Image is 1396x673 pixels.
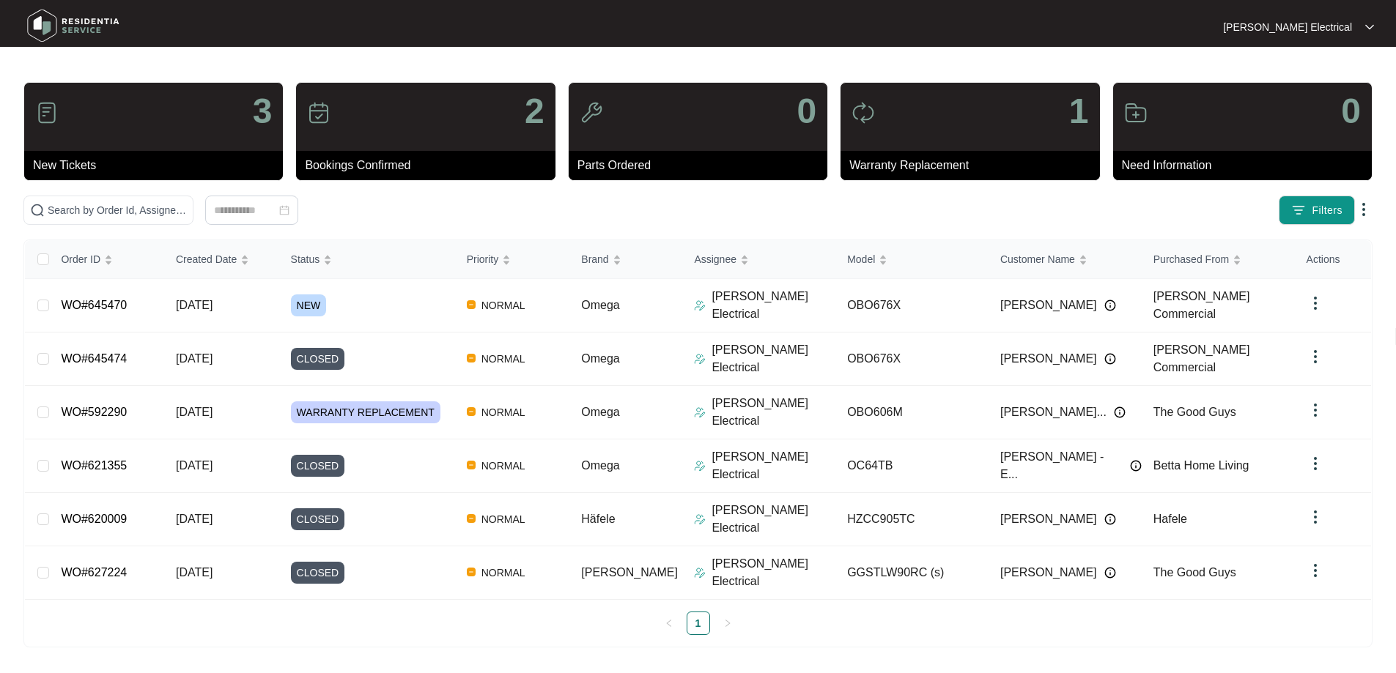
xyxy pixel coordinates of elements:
span: Order ID [61,251,100,267]
img: Vercel Logo [467,568,476,576]
span: The Good Guys [1153,406,1236,418]
img: Info icon [1104,300,1116,311]
p: [PERSON_NAME] Electrical [712,288,835,323]
span: NORMAL [476,457,531,475]
p: 0 [1341,94,1361,129]
span: NORMAL [476,350,531,368]
img: dropdown arrow [1307,508,1324,526]
span: [PERSON_NAME] Commercial [1153,343,1250,373]
td: OBO676X [835,332,989,386]
span: [PERSON_NAME] [1000,297,1097,314]
p: 2 [525,94,544,129]
span: [PERSON_NAME] - E... [1000,448,1123,483]
img: icon [35,101,59,124]
span: left [665,619,673,628]
img: dropdown arrow [1307,401,1324,419]
a: WO#621355 [61,459,127,472]
span: Status [291,251,320,267]
th: Assignee [682,240,835,279]
p: Parts Ordered [577,157,827,174]
a: 1 [687,612,709,634]
input: Search by Order Id, Assignee Name, Customer Name, Brand and Model [48,202,187,218]
span: [DATE] [176,299,213,311]
th: Priority [455,240,570,279]
span: [PERSON_NAME] [1000,350,1097,368]
span: Model [847,251,875,267]
span: Betta Home Living [1153,459,1249,472]
li: 1 [687,611,710,635]
li: Next Page [716,611,739,635]
p: Warranty Replacement [849,157,1099,174]
span: Omega [581,299,619,311]
img: Info icon [1104,567,1116,579]
img: Assigner Icon [694,460,706,472]
a: WO#592290 [61,406,127,418]
a: WO#645470 [61,299,127,311]
td: OC64TB [835,439,989,493]
img: residentia service logo [22,4,125,48]
span: CLOSED [291,348,345,370]
span: Brand [581,251,608,267]
img: Assigner Icon [694,513,706,525]
img: icon [1124,101,1148,124]
p: 1 [1069,94,1089,129]
p: [PERSON_NAME] Electrical [712,395,835,430]
span: Omega [581,459,619,472]
th: Order ID [49,240,164,279]
img: filter icon [1291,203,1306,217]
span: NORMAL [476,297,531,314]
img: Vercel Logo [467,514,476,523]
span: right [723,619,732,628]
span: [DATE] [176,406,213,418]
p: [PERSON_NAME] Electrical [712,502,835,537]
span: [DATE] [176,513,213,525]
p: [PERSON_NAME] Electrical [712,341,835,376]
th: Purchased From [1142,240,1295,279]
button: right [716,611,739,635]
a: WO#627224 [61,566,127,579]
img: Assigner Icon [694,353,706,365]
span: Filters [1312,203,1343,218]
span: [PERSON_NAME] Commercial [1153,290,1250,320]
img: Assigner Icon [694,300,706,311]
span: CLOSED [291,455,345,477]
span: Häfele [581,513,615,525]
td: GGSTLW90RC (s) [835,546,989,600]
td: OBO606M [835,386,989,439]
span: NEW [291,294,327,316]
img: Info icon [1130,460,1142,472]
p: 3 [253,94,273,129]
img: Assigner Icon [694,567,706,579]
span: [DATE] [176,459,213,472]
img: Vercel Logo [467,300,476,309]
button: filter iconFilters [1279,196,1355,225]
td: OBO676X [835,279,989,332]
span: [DATE] [176,566,213,579]
span: [PERSON_NAME] [1000,564,1097,581]
span: Hafele [1153,513,1187,525]
span: NORMAL [476,564,531,581]
span: Assignee [694,251,736,267]
p: [PERSON_NAME] Electrical [712,448,835,483]
th: Brand [569,240,682,279]
img: search-icon [30,203,45,217]
span: [DATE] [176,352,213,365]
span: [PERSON_NAME]... [1000,404,1107,421]
span: Omega [581,352,619,365]
p: Bookings Confirmed [305,157,555,174]
th: Status [279,240,455,279]
a: WO#620009 [61,513,127,525]
span: The Good Guys [1153,566,1236,579]
img: dropdown arrow [1355,201,1373,218]
span: [PERSON_NAME] [581,566,678,579]
p: [PERSON_NAME] Electrical [1223,20,1352,34]
th: Model [835,240,989,279]
a: WO#645474 [61,352,127,365]
span: NORMAL [476,510,531,528]
img: Info icon [1104,513,1116,525]
span: NORMAL [476,404,531,421]
span: Created Date [176,251,237,267]
button: left [657,611,681,635]
p: 0 [797,94,816,129]
span: Customer Name [1000,251,1075,267]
